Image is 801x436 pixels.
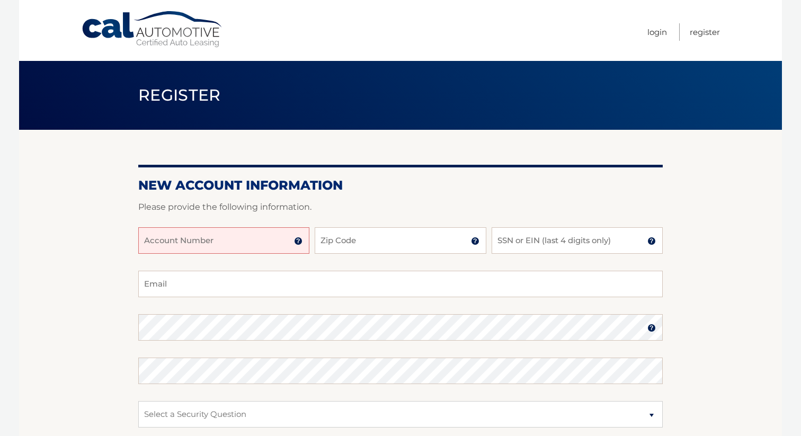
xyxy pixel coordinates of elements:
[294,237,302,245] img: tooltip.svg
[647,23,667,41] a: Login
[690,23,720,41] a: Register
[81,11,224,48] a: Cal Automotive
[138,271,663,297] input: Email
[647,324,656,332] img: tooltip.svg
[138,227,309,254] input: Account Number
[138,200,663,215] p: Please provide the following information.
[138,177,663,193] h2: New Account Information
[492,227,663,254] input: SSN or EIN (last 4 digits only)
[471,237,479,245] img: tooltip.svg
[315,227,486,254] input: Zip Code
[647,237,656,245] img: tooltip.svg
[138,85,221,105] span: Register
